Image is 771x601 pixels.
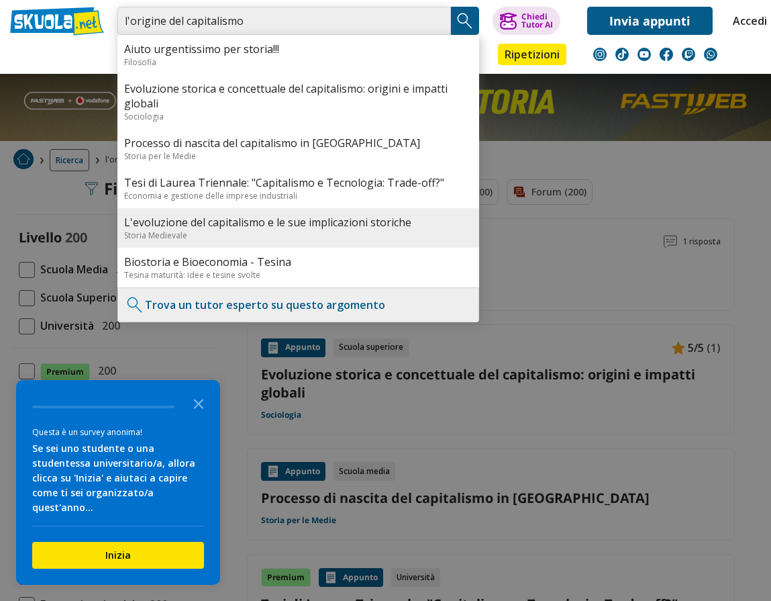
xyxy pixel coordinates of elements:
[125,295,145,315] img: Trova un tutor esperto
[521,13,553,29] div: Chiedi Tutor AI
[587,7,713,35] a: Invia appunti
[32,441,204,515] div: Se sei uno studente o una studentessa universitario/a, allora clicca su 'Inizia' e aiutaci a capi...
[498,44,566,65] a: Ripetizioni
[660,48,673,61] img: facebook
[16,380,220,585] div: Survey
[117,7,451,35] input: Cerca appunti, riassunti o versioni
[124,81,472,111] a: Evoluzione storica e concettuale del capitalismo: origini e impatti globali
[124,255,472,269] a: Biostoria e Bioeconomia - Tesina
[124,215,472,230] a: L'evoluzione del capitalismo e le sue implicazioni storiche
[32,426,204,438] div: Questa è un survey anonima!
[593,48,607,61] img: instagram
[493,7,560,35] button: ChiediTutor AI
[124,56,472,68] div: Filosofia
[124,150,472,162] div: Storia per le Medie
[145,297,385,312] a: Trova un tutor esperto su questo argomento
[114,44,174,68] a: Appunti
[682,48,695,61] img: twitch
[124,230,472,241] div: Storia Medievale
[124,136,472,150] a: Processo di nascita del capitalismo in [GEOGRAPHIC_DATA]
[451,7,479,35] button: Search Button
[185,389,212,416] button: Close the survey
[124,111,472,122] div: Sociologia
[32,542,204,569] button: Inizia
[124,42,472,56] a: Aiuto urgentissimo per storia!!!
[615,48,629,61] img: tiktok
[637,48,651,61] img: youtube
[124,175,472,190] a: Tesi di Laurea Triennale: "Capitalismo e Tecnologia: Trade-off?"
[124,269,472,281] div: Tesina maturità: idee e tesine svolte
[733,7,761,35] a: Accedi
[124,190,472,201] div: Economia e gestione delle imprese industriali
[704,48,717,61] img: WhatsApp
[455,11,475,31] img: Cerca appunti, riassunti o versioni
